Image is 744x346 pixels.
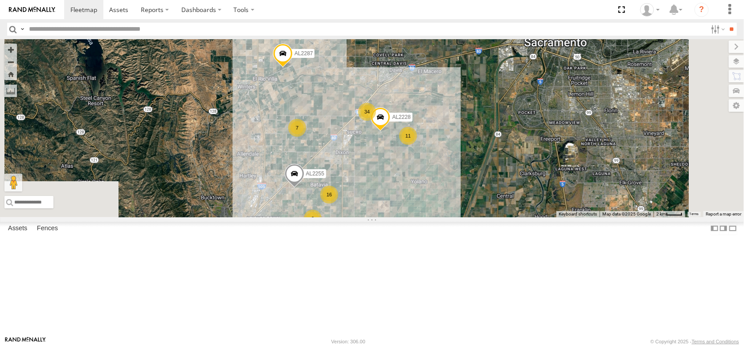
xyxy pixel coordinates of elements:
div: 2 [304,210,322,228]
button: Drag Pegman onto the map to open Street View [4,174,22,191]
i: ? [695,3,709,17]
button: Zoom in [4,44,17,56]
label: Assets [4,222,32,235]
div: 16 [320,186,338,204]
div: Dennis Braga [637,3,663,16]
a: Visit our Website [5,337,46,346]
span: AL2228 [392,114,410,121]
img: rand-logo.svg [9,7,55,13]
span: AL2287 [294,50,313,57]
button: Map Scale: 2 km per 33 pixels [654,211,685,217]
div: © Copyright 2025 - [650,339,739,344]
div: Version: 306.00 [331,339,365,344]
div: 11 [399,127,417,145]
a: Report a map error [706,212,741,216]
label: Fences [33,222,62,235]
div: 34 [358,103,376,121]
span: 2 km [656,212,666,216]
a: Terms (opens in new tab) [690,212,699,216]
a: Terms and Conditions [692,339,739,344]
div: 7 [288,119,306,137]
label: Hide Summary Table [728,222,737,235]
label: Dock Summary Table to the Right [719,222,728,235]
label: Search Query [19,23,26,36]
button: Zoom Home [4,68,17,80]
span: AL2255 [306,171,324,177]
label: Measure [4,85,17,97]
button: Keyboard shortcuts [559,211,597,217]
label: Search Filter Options [707,23,727,36]
label: Dock Summary Table to the Left [710,222,719,235]
span: Map data ©2025 Google [602,212,651,216]
button: Zoom out [4,56,17,68]
label: Map Settings [729,99,744,112]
